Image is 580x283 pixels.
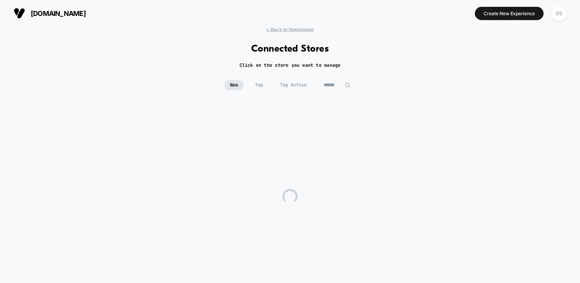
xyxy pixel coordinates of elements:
[240,62,341,68] h2: Click on the store you want to manage
[274,80,312,90] span: Top Active
[14,8,25,19] img: Visually logo
[552,6,566,21] div: DS
[266,27,314,32] span: < Back to Homepage
[11,7,88,19] button: [DOMAIN_NAME]
[224,80,244,90] span: New
[345,82,350,88] img: edit
[475,7,544,20] button: Create New Experience
[31,9,86,17] span: [DOMAIN_NAME]
[249,80,269,90] span: Top
[251,44,329,55] h1: Connected Stores
[549,6,569,21] button: DS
